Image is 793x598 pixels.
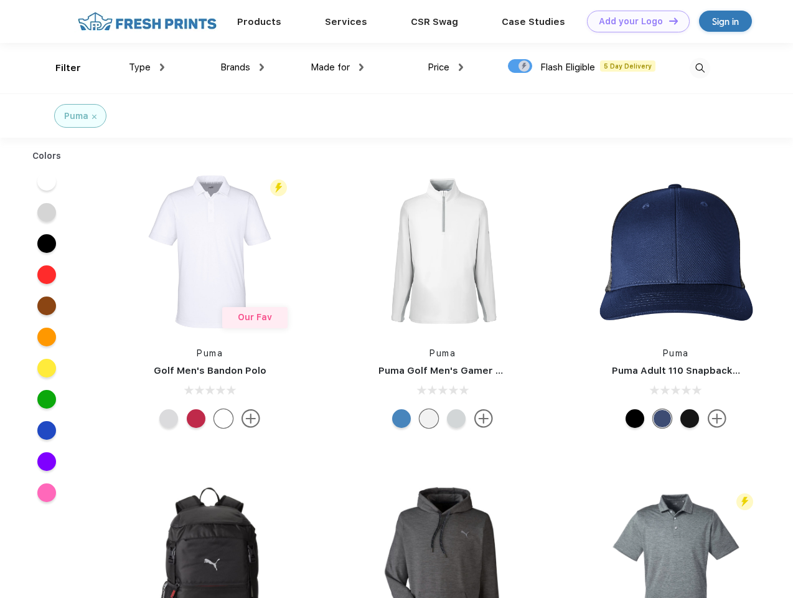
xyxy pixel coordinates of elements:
img: filter_cancel.svg [92,115,96,119]
img: more.svg [708,409,726,428]
div: Filter [55,61,81,75]
a: Puma [197,348,223,358]
div: Peacoat Qut Shd [653,409,672,428]
img: dropdown.png [359,64,364,71]
div: Pma Blk Pma Blk [626,409,644,428]
a: Products [237,16,281,27]
div: Bright White [214,409,233,428]
a: Sign in [699,11,752,32]
div: High Rise [447,409,466,428]
span: Price [428,62,449,73]
span: 5 Day Delivery [600,60,655,72]
div: Bright White [420,409,438,428]
img: dropdown.png [160,64,164,71]
div: Puma [64,110,88,123]
a: CSR Swag [411,16,458,27]
div: Pma Blk with Pma Blk [680,409,699,428]
img: fo%20logo%202.webp [74,11,220,32]
div: Ski Patrol [187,409,205,428]
a: Golf Men's Bandon Polo [154,365,266,376]
div: Colors [23,149,71,163]
img: flash_active_toggle.svg [736,493,753,510]
span: Type [129,62,151,73]
div: Bright Cobalt [392,409,411,428]
span: Brands [220,62,250,73]
a: Puma [429,348,456,358]
div: High Rise [159,409,178,428]
img: more.svg [474,409,493,428]
span: Our Fav [238,312,272,322]
img: dropdown.png [260,64,264,71]
span: Flash Eligible [540,62,595,73]
span: Made for [311,62,350,73]
img: desktop_search.svg [690,58,710,78]
img: more.svg [242,409,260,428]
img: DT [669,17,678,24]
a: Puma Golf Men's Gamer Golf Quarter-Zip [378,365,575,376]
img: func=resize&h=266 [593,169,759,335]
div: Sign in [712,14,739,29]
a: Services [325,16,367,27]
a: Puma [663,348,689,358]
div: Add your Logo [599,16,663,27]
img: flash_active_toggle.svg [270,179,287,196]
img: dropdown.png [459,64,463,71]
img: func=resize&h=266 [360,169,525,335]
img: func=resize&h=266 [127,169,293,335]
